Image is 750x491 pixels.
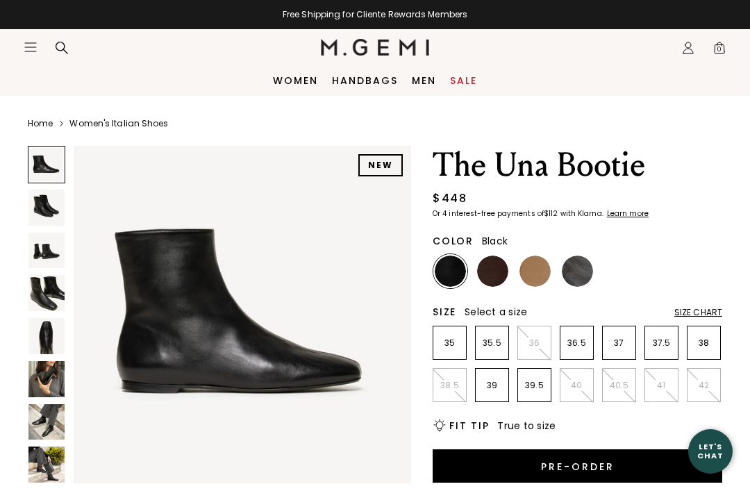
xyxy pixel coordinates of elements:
h2: Color [433,235,474,247]
button: Pre-order [433,449,722,483]
p: 42 [687,380,720,391]
div: NEW [358,154,403,176]
span: Black [482,234,508,248]
p: 37 [603,338,635,349]
p: 38.5 [433,380,466,391]
div: $448 [433,190,467,207]
klarna-placement-style-body: with Klarna [560,208,606,219]
a: Women [273,75,318,86]
img: The Una Bootie [28,190,65,226]
klarna-placement-style-body: Or 4 interest-free payments of [433,208,544,219]
h2: Fit Tip [449,420,489,431]
h2: Size [433,306,456,317]
p: 41 [645,380,678,391]
p: 35 [433,338,466,349]
img: Light Tan [519,256,551,287]
img: The Una Bootie [28,404,65,440]
a: Home [28,118,53,129]
img: The Una Bootie [28,318,65,354]
a: Handbags [332,75,398,86]
p: 38 [687,338,720,349]
p: 39.5 [518,380,551,391]
p: 39 [476,380,508,391]
h1: The Una Bootie [433,146,722,185]
p: 40.5 [603,380,635,391]
span: 0 [712,44,726,58]
p: 36.5 [560,338,593,349]
button: Open site menu [24,40,37,54]
a: Sale [450,75,477,86]
img: The Una Bootie [28,233,65,269]
img: The Una Bootie [28,447,65,483]
p: 35.5 [476,338,508,349]
a: Women's Italian Shoes [69,118,168,129]
klarna-placement-style-cta: Learn more [607,208,649,219]
img: The Una Bootie [74,146,411,483]
a: Men [412,75,436,86]
p: 36 [518,338,551,349]
img: The Una Bootie [28,361,65,397]
span: Select a size [465,305,527,319]
img: Chocolate [477,256,508,287]
img: Gunmetal [562,256,593,287]
img: M.Gemi [321,39,430,56]
img: The Una Bootie [28,275,65,311]
p: 40 [560,380,593,391]
div: Let's Chat [688,442,733,460]
p: 37.5 [645,338,678,349]
klarna-placement-style-amount: $112 [544,208,558,219]
span: True to size [497,419,556,433]
a: Learn more [606,210,649,218]
img: Black [435,256,466,287]
div: Size Chart [674,307,722,318]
